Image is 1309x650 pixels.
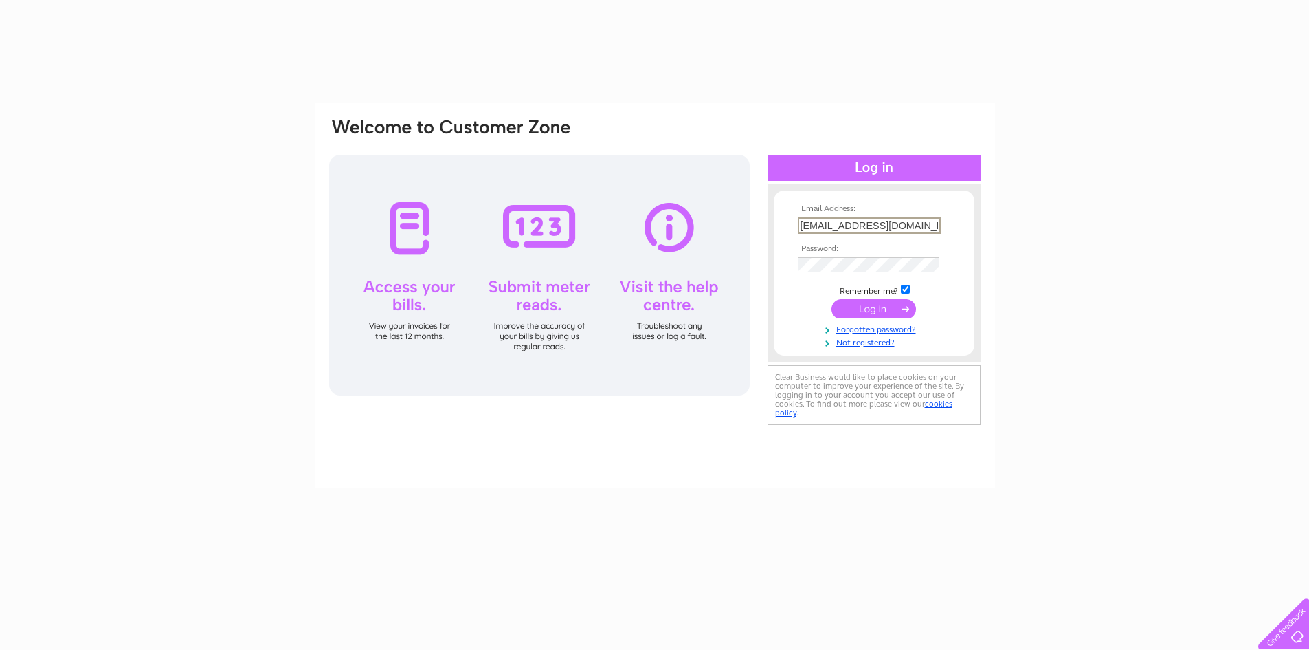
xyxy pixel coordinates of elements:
div: Clear Business would like to place cookies on your computer to improve your experience of the sit... [768,365,981,425]
input: Submit [831,299,916,318]
th: Email Address: [794,204,954,214]
th: Password: [794,244,954,254]
td: Remember me? [794,283,954,296]
a: cookies policy [775,399,952,418]
a: Forgotten password? [798,322,954,335]
a: Not registered? [798,335,954,348]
